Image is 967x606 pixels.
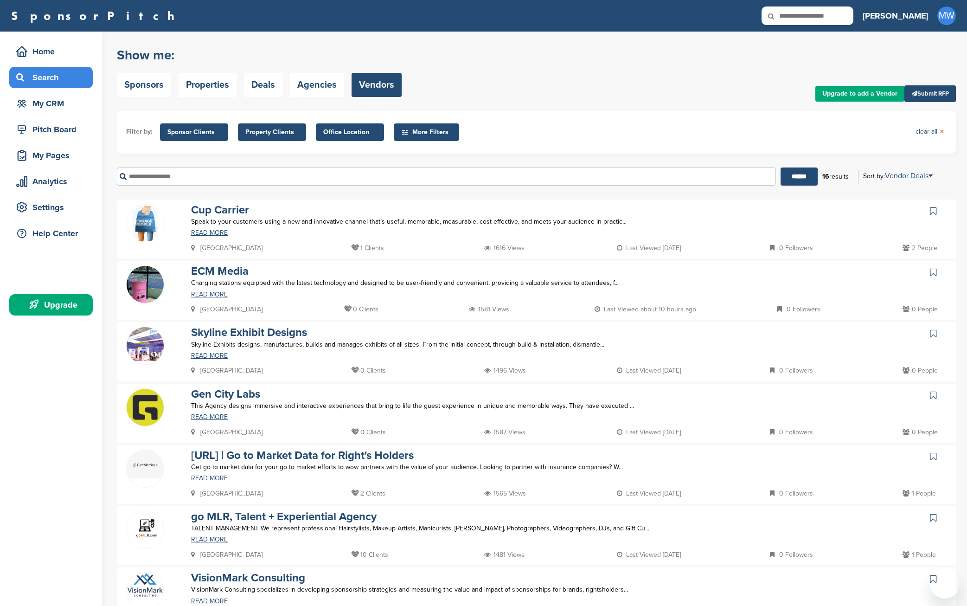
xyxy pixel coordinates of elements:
[351,549,388,561] p: 10 Clients
[484,549,525,561] p: 1481 Views
[191,291,746,298] a: READ MORE
[117,73,171,97] a: Sponsors
[191,414,746,420] a: READ MORE
[815,86,904,102] a: Upgrade to add a Vendor
[14,95,93,112] div: My CRM
[14,43,93,60] div: Home
[191,549,263,561] p: [GEOGRAPHIC_DATA]
[191,242,263,254] p: [GEOGRAPHIC_DATA]
[323,127,377,137] span: Office Location
[127,450,164,478] img: 4766d743 faef 4885 8a30 0600b1b88458
[191,449,414,462] a: [URL] | Go to Market Data for Right's Holders
[777,303,820,315] p: 0 Followers
[469,303,509,315] p: 1581 Views
[9,223,93,244] a: Help Center
[191,339,746,350] p: Skyline Exhibits designs, manufactures, builds and manages exhibits of all sizes. From the initia...
[9,197,93,218] a: Settings
[245,127,299,137] span: Property Clients
[770,488,813,499] p: 0 Followers
[885,171,933,181] a: Vendor Deals
[617,488,681,499] p: Last Viewed [DATE]
[863,172,933,180] div: Sort by:
[903,242,937,254] p: 2 People
[191,536,746,543] a: READ MORE
[595,303,696,315] p: Last Viewed about 10 hours ago
[191,387,260,401] a: Gen City Labs
[617,365,681,376] p: Last Viewed [DATE]
[126,127,153,137] li: Filter by:
[9,41,93,62] a: Home
[9,67,93,88] a: Search
[903,426,938,438] p: 0 People
[191,303,263,315] p: [GEOGRAPHIC_DATA]
[904,85,956,102] a: Submit RFP
[167,127,221,137] span: Sponsor Clients
[9,171,93,192] a: Analytics
[484,242,525,254] p: 1616 Views
[617,549,681,561] p: Last Viewed [DATE]
[818,169,853,185] div: results
[191,264,249,278] a: ECM Media
[127,327,164,362] img: Skyline webinar behind scenes exhibitorlive2023
[191,426,263,438] p: [GEOGRAPHIC_DATA]
[191,522,746,534] p: TALENT MANAGEMENT We represent professional Hairstylists, Makeup Artists, Manicurists, [PERSON_NA...
[351,242,384,254] p: 1 Clients
[401,127,455,137] span: More Filters
[863,9,928,22] h3: [PERSON_NAME]
[14,199,93,216] div: Settings
[930,569,960,599] iframe: Button to launch messaging window
[903,549,936,561] p: 1 People
[822,173,829,181] b: 16
[14,121,93,138] div: Pitch Board
[9,119,93,140] a: Pitch Board
[940,127,944,137] span: ×
[117,47,402,64] h2: Show me:
[351,426,386,438] p: 0 Clients
[770,365,813,376] p: 0 Followers
[916,127,944,137] a: clear all×
[484,365,526,376] p: 1496 Views
[484,488,526,499] p: 1565 Views
[770,242,813,254] p: 0 Followers
[9,93,93,114] a: My CRM
[244,73,282,97] a: Deals
[290,73,344,97] a: Agencies
[484,426,525,438] p: 1587 Views
[191,461,746,473] p: Get go to market data for your go to market efforts to wow partners with the value of your audien...
[14,69,93,86] div: Search
[191,488,263,499] p: [GEOGRAPHIC_DATA]
[191,400,746,412] p: This Agency designs immersive and interactive experiences that bring to life the guest experience...
[903,365,938,376] p: 0 People
[770,549,813,561] p: 0 Followers
[903,303,938,315] p: 0 People
[9,145,93,166] a: My Pages
[14,297,93,313] div: Upgrade
[191,510,377,523] a: go MLR, Talent + Experiential Agency
[191,365,263,376] p: [GEOGRAPHIC_DATA]
[770,426,813,438] p: 0 Followers
[617,426,681,438] p: Last Viewed [DATE]
[191,571,305,585] a: VisionMark Consulting
[937,6,956,25] span: MW
[617,242,681,254] p: Last Viewed [DATE]
[14,147,93,164] div: My Pages
[9,294,93,316] a: Upgrade
[191,475,746,482] a: READ MORE
[127,205,164,242] img: Cup carrier
[903,488,936,499] p: 1 People
[352,73,402,97] a: Vendors
[351,488,385,499] p: 2 Clients
[127,389,164,426] img: Ovugz6qm 400x400
[191,277,746,289] p: Charging stations equipped with the latest technology and designed to be user-friendly and conven...
[127,266,164,303] img: The dink charger
[14,225,93,242] div: Help Center
[191,216,746,227] p: Speak to your customers using a new and innovative channel that’s useful, memorable, measurable, ...
[191,230,746,236] a: READ MORE
[14,173,93,190] div: Analytics
[191,326,307,339] a: Skyline Exhibit Designs
[11,10,180,22] a: SponsorPitch
[863,6,928,26] a: [PERSON_NAME]
[191,353,746,359] a: READ MORE
[351,365,386,376] p: 0 Clients
[179,73,237,97] a: Properties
